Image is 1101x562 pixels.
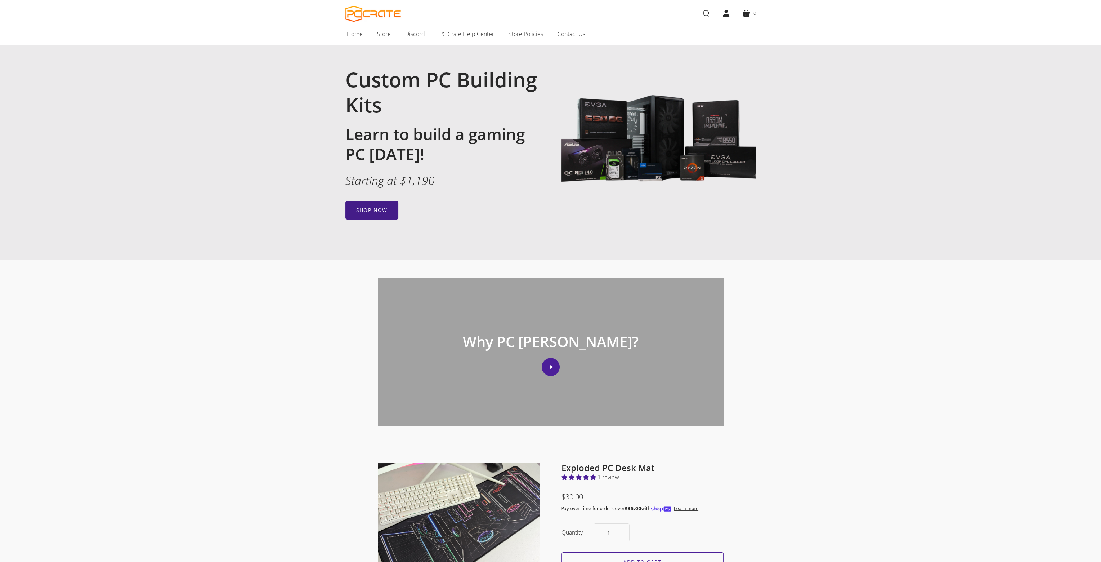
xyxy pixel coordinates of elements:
[561,492,583,501] span: $30.00
[561,473,598,481] span: 5.00 stars
[753,9,756,17] span: 0
[370,26,398,41] a: Store
[345,67,540,117] h1: Custom PC Building Kits
[561,44,756,239] img: Image with gaming PC components including Lian Li 205 Lancool case, MSI B550M motherboard, EVGA 6...
[345,201,398,220] a: Shop now
[439,29,494,39] span: PC Crate Help Center
[542,358,560,376] button: Play video
[598,473,619,481] span: 1 review
[561,463,724,473] h2: Exploded PC Desk Mat
[405,29,425,39] span: Discord
[501,26,550,41] a: Store Policies
[345,6,401,22] a: PC CRATE
[377,29,391,39] span: Store
[463,333,639,351] p: Why PC [PERSON_NAME]?
[432,26,501,41] a: PC Crate Help Center
[345,173,435,188] em: Starting at $1,190
[335,26,767,44] nav: Main navigation
[736,3,762,23] a: 0
[550,26,592,41] a: Contact Us
[561,528,583,537] label: Quantity
[558,29,585,39] span: Contact Us
[345,124,540,164] h2: Learn to build a gaming PC [DATE]!
[509,29,543,39] span: Store Policies
[367,260,734,444] section: video
[347,29,363,39] span: Home
[340,26,370,41] a: Home
[398,26,432,41] a: Discord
